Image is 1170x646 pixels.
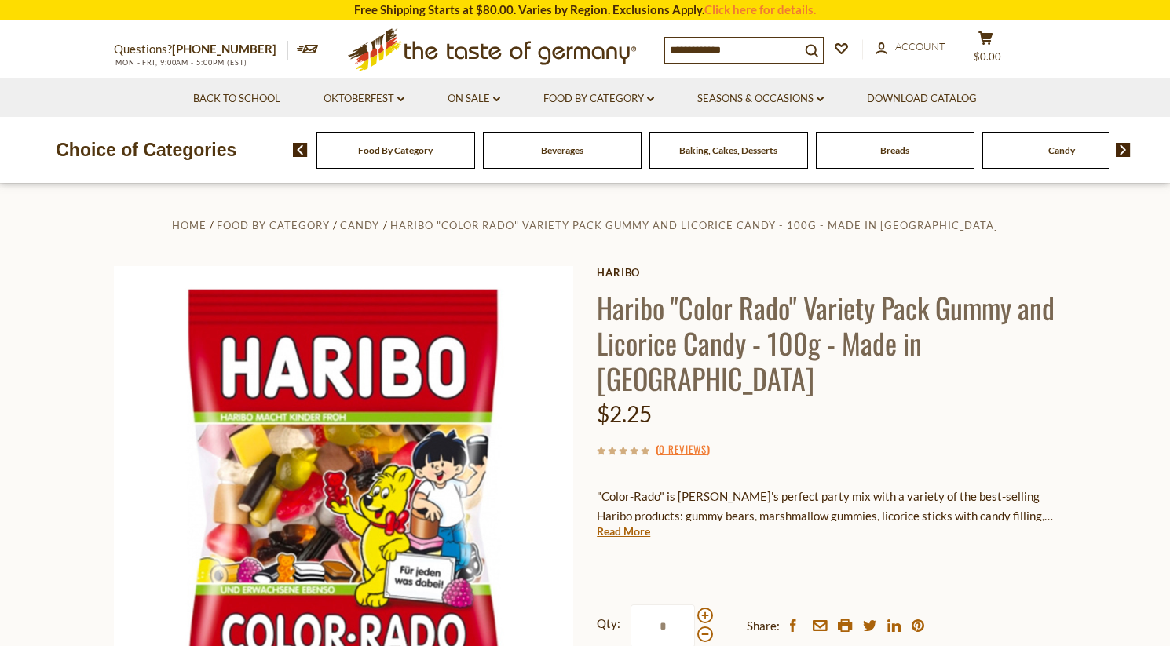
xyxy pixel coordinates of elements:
span: MON - FRI, 9:00AM - 5:00PM (EST) [114,58,247,67]
a: Food By Category [217,219,330,232]
a: On Sale [448,90,500,108]
h1: Haribo "Color Rado" Variety Pack Gummy and Licorice Candy - 100g - Made in [GEOGRAPHIC_DATA] [597,290,1056,396]
a: Food By Category [543,90,654,108]
span: ( ) [656,441,710,457]
a: Baking, Cakes, Desserts [679,144,777,156]
a: Beverages [541,144,583,156]
a: Haribo "Color Rado" Variety Pack Gummy and Licorice Candy - 100g - Made in [GEOGRAPHIC_DATA] [390,219,998,232]
a: Account [876,38,945,56]
span: $0.00 [974,50,1001,63]
button: $0.00 [962,31,1009,70]
a: Food By Category [358,144,433,156]
span: Share: [747,616,780,636]
img: next arrow [1116,143,1131,157]
a: 0 Reviews [659,441,707,458]
a: [PHONE_NUMBER] [172,42,276,56]
strong: Qty: [597,614,620,633]
a: Back to School [193,90,280,108]
a: Seasons & Occasions [697,90,824,108]
a: Haribo [597,266,1056,279]
a: Candy [1048,144,1075,156]
a: Home [172,219,207,232]
span: Account [895,40,945,53]
p: "Color-Rado" is [PERSON_NAME]'s perfect party mix with a variety of the best-selling Haribo produ... [597,487,1056,526]
a: Click here for details. [704,2,816,16]
span: $2.25 [597,400,652,427]
p: Questions? [114,39,288,60]
a: Oktoberfest [324,90,404,108]
a: Read More [597,524,650,539]
a: Download Catalog [867,90,977,108]
a: Candy [340,219,379,232]
a: Breads [880,144,909,156]
img: previous arrow [293,143,308,157]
